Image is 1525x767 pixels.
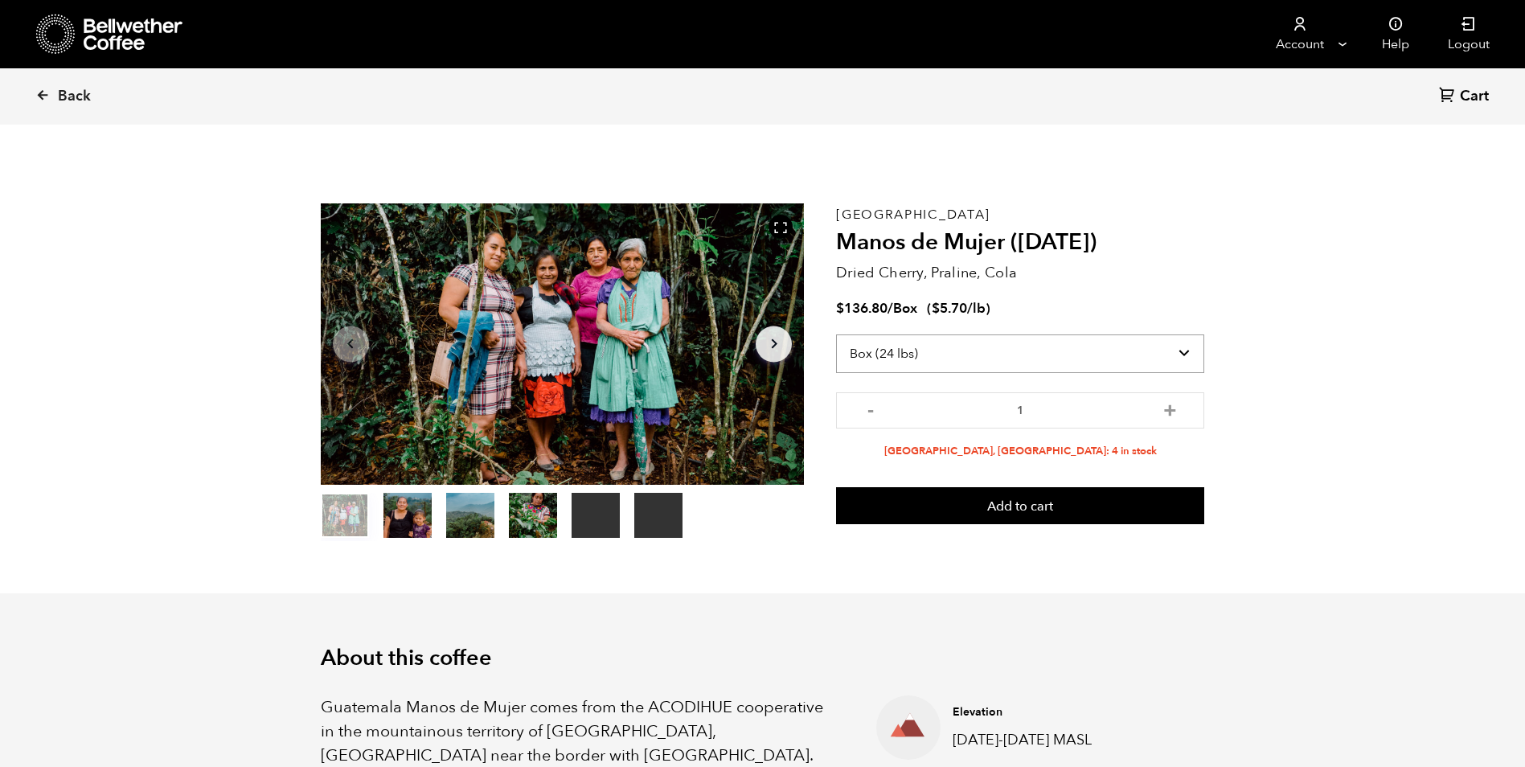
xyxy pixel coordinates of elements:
[321,646,1205,671] h2: About this coffee
[1160,400,1180,416] button: +
[860,400,880,416] button: -
[953,704,1179,720] h4: Elevation
[953,729,1179,751] p: [DATE]-[DATE] MASL
[836,299,888,318] bdi: 136.80
[1439,86,1493,108] a: Cart
[836,299,844,318] span: $
[836,487,1204,524] button: Add to cart
[893,299,917,318] span: Box
[932,299,967,318] bdi: 5.70
[572,493,620,538] video: Your browser does not support the video tag.
[967,299,986,318] span: /lb
[932,299,940,318] span: $
[58,87,91,106] span: Back
[836,229,1204,256] h2: Manos de Mujer ([DATE])
[1460,87,1489,106] span: Cart
[888,299,893,318] span: /
[836,444,1204,459] li: [GEOGRAPHIC_DATA], [GEOGRAPHIC_DATA]: 4 in stock
[927,299,990,318] span: ( )
[836,262,1204,284] p: Dried Cherry, Praline, Cola
[634,493,683,538] video: Your browser does not support the video tag.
